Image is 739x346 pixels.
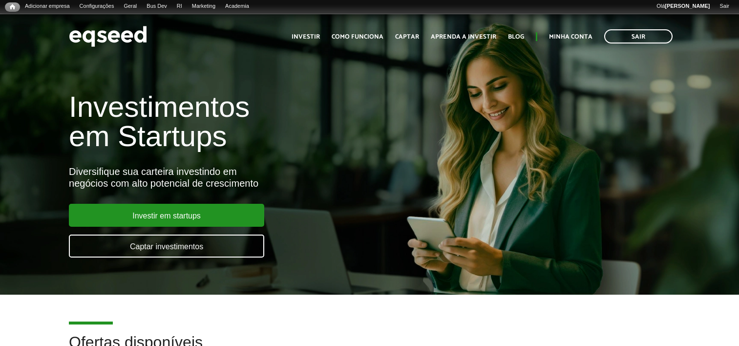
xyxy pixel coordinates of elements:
a: Sair [715,2,734,10]
a: Geral [119,2,142,10]
a: Marketing [187,2,220,10]
a: Olá[PERSON_NAME] [652,2,715,10]
div: Diversifique sua carteira investindo em negócios com alto potencial de crescimento [69,166,424,189]
a: Investir em startups [69,204,264,227]
strong: [PERSON_NAME] [665,3,710,9]
a: RI [172,2,187,10]
a: Adicionar empresa [20,2,75,10]
a: Captar investimentos [69,235,264,258]
span: Início [10,3,15,10]
a: Captar [395,34,419,40]
a: Bus Dev [142,2,172,10]
a: Academia [220,2,254,10]
a: Configurações [75,2,119,10]
a: Início [5,2,20,12]
h1: Investimentos em Startups [69,92,424,151]
a: Investir [292,34,320,40]
a: Como funciona [332,34,383,40]
img: EqSeed [69,23,147,49]
a: Blog [508,34,524,40]
a: Minha conta [549,34,592,40]
a: Aprenda a investir [431,34,496,40]
a: Sair [604,29,673,43]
